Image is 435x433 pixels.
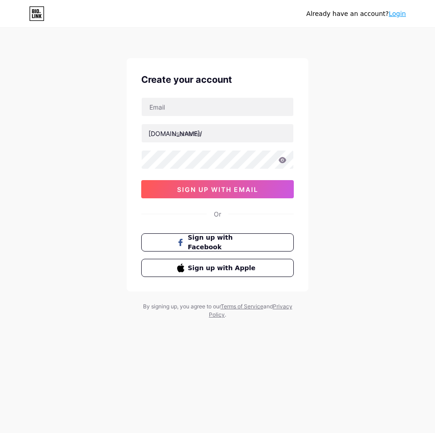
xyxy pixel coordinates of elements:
div: [DOMAIN_NAME]/ [148,129,202,138]
input: Email [142,98,293,116]
span: Sign up with Facebook [188,233,258,252]
span: sign up with email [177,186,258,193]
input: username [142,124,293,142]
button: Sign up with Facebook [141,233,294,252]
div: Create your account [141,73,294,86]
span: Sign up with Apple [188,263,258,273]
button: sign up with email [141,180,294,198]
a: Login [389,10,406,17]
div: By signing up, you agree to our and . [140,302,295,319]
div: Already have an account? [306,9,406,19]
div: Or [214,209,221,219]
a: Terms of Service [221,303,263,310]
button: Sign up with Apple [141,259,294,277]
